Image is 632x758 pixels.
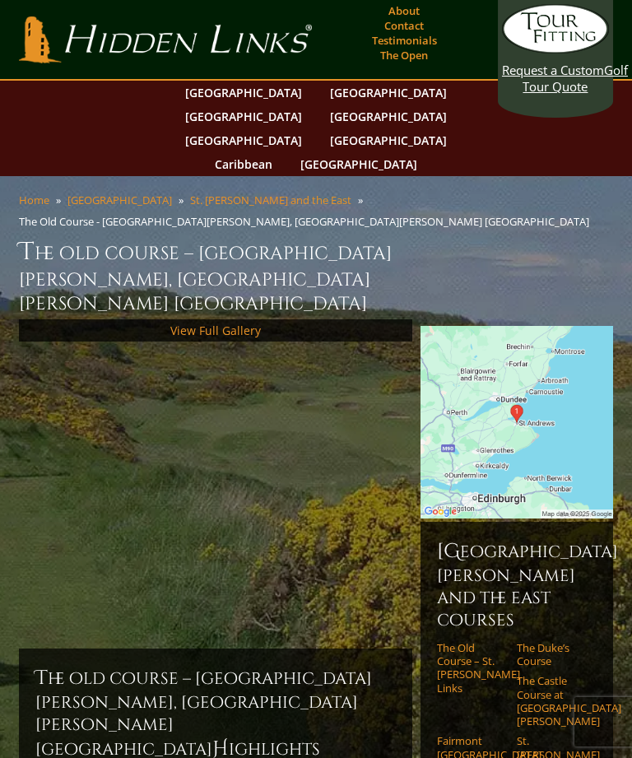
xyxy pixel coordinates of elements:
a: The Open [376,44,432,67]
a: [GEOGRAPHIC_DATA] [322,81,455,105]
a: [GEOGRAPHIC_DATA] [177,128,310,152]
h1: The Old Course – [GEOGRAPHIC_DATA][PERSON_NAME], [GEOGRAPHIC_DATA][PERSON_NAME] [GEOGRAPHIC_DATA] [19,235,613,316]
a: [GEOGRAPHIC_DATA] [67,193,172,207]
a: [GEOGRAPHIC_DATA] [177,105,310,128]
img: Google Map of St Andrews Links, St Andrews, United Kingdom [421,326,613,519]
a: Caribbean [207,152,281,176]
li: The Old Course - [GEOGRAPHIC_DATA][PERSON_NAME], [GEOGRAPHIC_DATA][PERSON_NAME] [GEOGRAPHIC_DATA] [19,214,596,229]
a: [GEOGRAPHIC_DATA] [322,128,455,152]
a: The Castle Course at [GEOGRAPHIC_DATA][PERSON_NAME] [517,674,586,728]
a: St. [PERSON_NAME] and the East [190,193,351,207]
a: The Duke’s Course [517,641,586,668]
a: Home [19,193,49,207]
a: Request a CustomGolf Tour Quote [502,4,609,95]
a: [GEOGRAPHIC_DATA] [177,81,310,105]
a: Testimonials [368,29,441,52]
a: [GEOGRAPHIC_DATA] [292,152,425,176]
span: Request a Custom [502,62,604,78]
a: Contact [380,14,428,37]
h6: [GEOGRAPHIC_DATA][PERSON_NAME] and the East Courses [437,538,597,631]
a: View Full Gallery [170,323,261,338]
a: The Old Course – St. [PERSON_NAME] Links [437,641,506,695]
a: [GEOGRAPHIC_DATA] [322,105,455,128]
